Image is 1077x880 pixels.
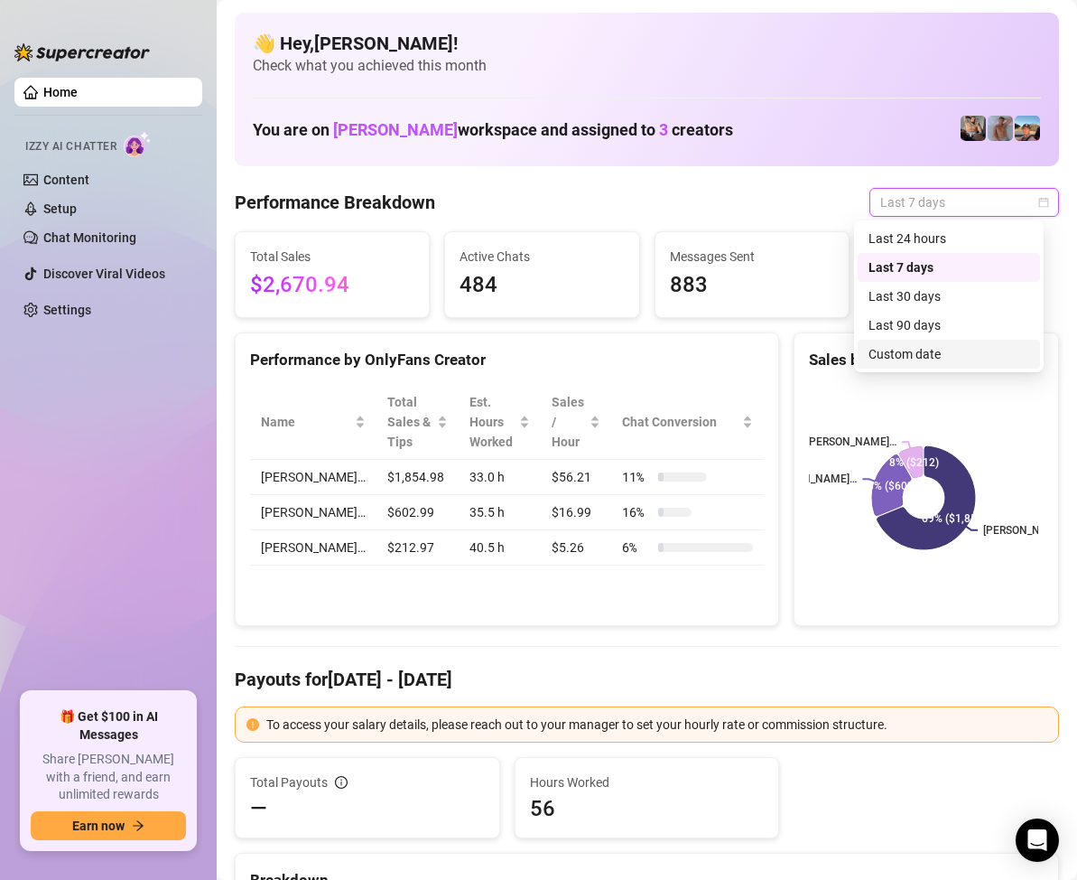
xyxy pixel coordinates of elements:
[880,189,1048,216] span: Last 7 days
[43,85,78,99] a: Home
[670,247,834,267] span: Messages Sent
[250,772,328,792] span: Total Payouts
[858,282,1040,311] div: Last 30 days
[31,751,186,804] span: Share [PERSON_NAME] with a friend, and earn unlimited rewards
[335,776,348,789] span: info-circle
[250,495,376,530] td: [PERSON_NAME]…
[31,811,186,840] button: Earn nowarrow-right
[1016,819,1059,862] div: Open Intercom Messenger
[983,524,1073,537] text: [PERSON_NAME]…
[541,495,611,530] td: $16.99
[43,201,77,216] a: Setup
[552,392,586,452] span: Sales / Hour
[541,530,611,566] td: $5.26
[659,120,668,139] span: 3
[459,460,542,495] td: 33.0 h
[266,715,1047,735] div: To access your salary details, please reach out to your manager to set your hourly rate or commis...
[376,460,459,495] td: $1,854.98
[858,311,1040,340] div: Last 90 days
[868,257,1029,277] div: Last 7 days
[530,794,765,823] span: 56
[611,385,764,460] th: Chat Conversion
[622,538,651,557] span: 6 %
[858,253,1040,282] div: Last 7 days
[858,224,1040,253] div: Last 24 hours
[809,348,1044,372] div: Sales by OnlyFans Creator
[43,303,91,317] a: Settings
[622,412,738,432] span: Chat Conversion
[250,268,414,303] span: $2,670.94
[72,819,125,833] span: Earn now
[541,385,611,460] th: Sales / Hour
[43,173,89,187] a: Content
[868,229,1029,248] div: Last 24 hours
[14,43,150,61] img: logo-BBDzfeDw.svg
[459,495,542,530] td: 35.5 h
[250,794,267,823] span: —
[253,56,1041,76] span: Check what you achieved this month
[376,385,459,460] th: Total Sales & Tips
[988,116,1013,141] img: Joey
[670,268,834,303] span: 883
[807,435,897,448] text: [PERSON_NAME]…
[868,286,1029,306] div: Last 30 days
[235,667,1059,692] h4: Payouts for [DATE] - [DATE]
[132,819,144,832] span: arrow-right
[1038,197,1049,208] span: calendar
[43,267,165,281] a: Discover Viral Videos
[250,460,376,495] td: [PERSON_NAME]…
[31,708,186,744] span: 🎁 Get $100 in AI Messages
[246,718,259,731] span: exclamation-circle
[261,412,351,432] span: Name
[250,530,376,566] td: [PERSON_NAME]…
[460,268,624,303] span: 484
[376,530,459,566] td: $212.97
[961,116,986,141] img: George
[530,772,765,792] span: Hours Worked
[253,120,733,140] h1: You are on workspace and assigned to creators
[387,392,433,452] span: Total Sales & Tips
[858,340,1040,369] div: Custom date
[1015,116,1040,141] img: Zach
[376,495,459,530] td: $602.99
[43,230,136,245] a: Chat Monitoring
[868,344,1029,364] div: Custom date
[541,460,611,495] td: $56.21
[333,120,458,139] span: [PERSON_NAME]
[250,385,376,460] th: Name
[469,392,516,452] div: Est. Hours Worked
[767,473,858,486] text: [PERSON_NAME]…
[459,530,542,566] td: 40.5 h
[124,131,152,157] img: AI Chatter
[25,138,116,155] span: Izzy AI Chatter
[250,247,414,267] span: Total Sales
[250,348,764,372] div: Performance by OnlyFans Creator
[868,315,1029,335] div: Last 90 days
[622,467,651,487] span: 11 %
[622,502,651,522] span: 16 %
[253,31,1041,56] h4: 👋 Hey, [PERSON_NAME] !
[235,190,435,215] h4: Performance Breakdown
[460,247,624,267] span: Active Chats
